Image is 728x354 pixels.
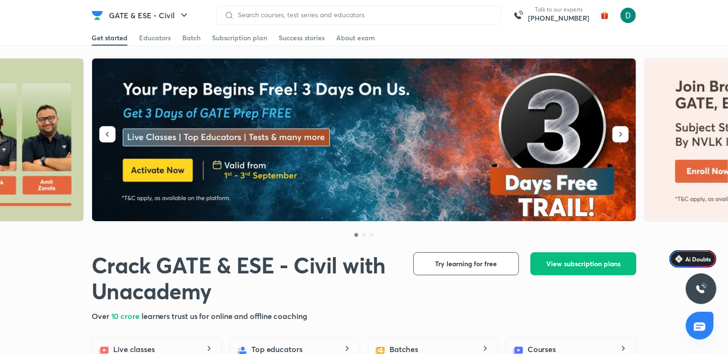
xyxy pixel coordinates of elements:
button: GATE & ESE - Civil [103,6,196,25]
span: Ai Doubts [685,255,711,263]
div: Get started [92,33,128,43]
a: Get started [92,30,128,46]
span: View subscription plans [546,259,621,269]
a: Batch [182,30,200,46]
img: Company Logo [92,10,103,21]
button: View subscription plans [530,252,636,275]
button: Try learning for free [413,252,519,275]
a: About exam [336,30,375,46]
span: learners trust us for online and offline coaching [141,311,307,321]
a: Educators [139,30,171,46]
div: Batch [182,33,200,43]
span: 10 crore [111,311,141,321]
a: Ai Doubts [669,250,716,268]
input: Search courses, test series and educators [234,11,493,19]
div: Success stories [279,33,325,43]
h1: Crack GATE & ESE - Civil with Unacademy [92,252,398,305]
a: Success stories [279,30,325,46]
span: Try learning for free [435,259,497,269]
div: Educators [139,33,171,43]
div: Subscription plan [212,33,267,43]
a: Subscription plan [212,30,267,46]
p: Talk to our experts [528,6,589,13]
img: Diksha Mishra [620,7,636,24]
img: ttu [695,283,707,295]
div: About exam [336,33,375,43]
img: avatar [597,8,612,23]
img: Icon [675,255,683,263]
span: Over [92,311,111,321]
a: [PHONE_NUMBER] [528,13,589,23]
img: call-us [509,6,528,25]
